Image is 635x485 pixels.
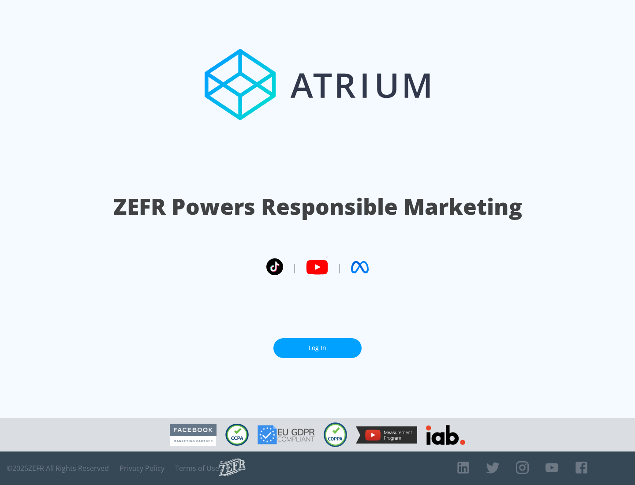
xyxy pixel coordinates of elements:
img: CCPA Compliant [225,424,249,446]
h1: ZEFR Powers Responsible Marketing [113,191,522,222]
a: Terms of Use [175,464,219,473]
a: Privacy Policy [120,464,164,473]
img: IAB [426,425,465,445]
img: COPPA Compliant [324,422,347,447]
img: Facebook Marketing Partner [170,424,217,446]
img: YouTube Measurement Program [356,426,417,444]
span: | [337,261,342,274]
a: Log In [273,338,362,358]
span: | [292,261,297,274]
span: © 2025 ZEFR All Rights Reserved [7,464,109,473]
img: GDPR Compliant [258,425,315,444]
